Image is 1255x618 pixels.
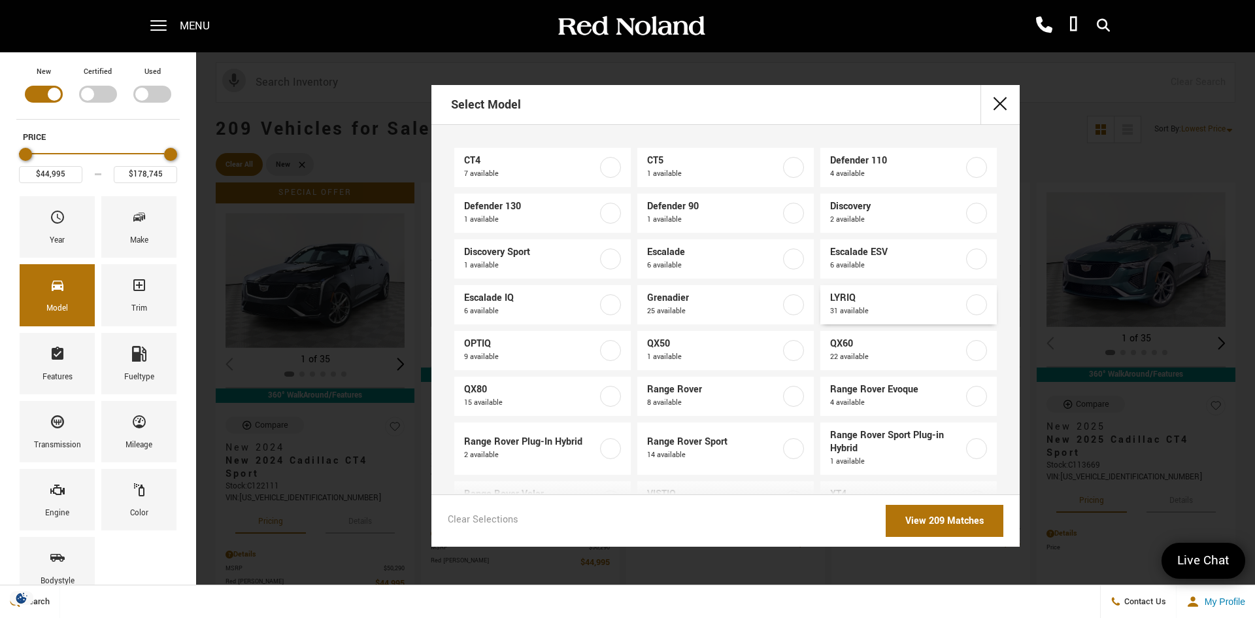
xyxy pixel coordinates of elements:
[464,305,597,318] span: 6 available
[886,505,1003,537] a: View 209 Matches
[454,148,631,187] a: CT47 available
[131,479,147,506] span: Color
[464,383,597,396] span: QX80
[647,436,780,449] span: Range Rover Sport
[16,65,180,119] div: Filter by Vehicle Type
[41,574,75,589] div: Bodystyle
[647,154,780,167] span: CT5
[84,65,112,78] label: Certified
[20,401,95,462] div: TransmissionTransmission
[637,148,814,187] a: CT51 available
[647,383,780,396] span: Range Rover
[830,488,963,501] span: XT4
[464,396,597,409] span: 15 available
[647,167,780,180] span: 1 available
[131,274,147,301] span: Trim
[7,591,37,605] section: Click to Open Cookie Consent Modal
[464,488,597,501] span: Range Rover Velar
[464,213,597,226] span: 1 available
[830,337,963,351] span: QX60
[820,285,997,324] a: LYRIQ31 available
[20,264,95,326] div: ModelModel
[1177,585,1255,618] button: Open user profile menu
[101,401,176,462] div: MileageMileage
[830,292,963,305] span: LYRIQ
[454,377,631,416] a: QX8015 available
[131,343,147,370] span: Fueltype
[50,479,65,506] span: Engine
[124,370,154,385] div: Fueltype
[37,65,51,78] label: New
[50,233,65,248] div: Year
[647,396,780,409] span: 8 available
[144,65,161,78] label: Used
[464,246,597,259] span: Discovery Sport
[101,469,176,530] div: ColorColor
[454,481,631,521] a: Range Rover Velar3 available
[820,481,997,521] a: XT43 available
[164,148,177,161] div: Maximum Price
[42,370,73,385] div: Features
[464,449,597,462] span: 2 available
[101,264,176,326] div: TrimTrim
[20,333,95,394] div: FeaturesFeatures
[647,488,780,501] span: VISTIQ
[820,148,997,187] a: Defender 1104 available
[647,337,780,351] span: QX50
[830,455,963,468] span: 1 available
[20,537,95,598] div: BodystyleBodystyle
[980,85,1020,124] button: close
[1199,596,1245,607] span: My Profile
[50,343,65,370] span: Features
[101,333,176,394] div: FueltypeFueltype
[637,331,814,370] a: QX501 available
[830,383,963,396] span: Range Rover Evoque
[1121,596,1166,608] span: Contact Us
[820,239,997,279] a: Escalade ESV6 available
[1171,552,1236,570] span: Live Chat
[830,200,963,213] span: Discovery
[830,351,963,364] span: 22 available
[637,285,814,324] a: Grenadier25 available
[454,422,631,475] a: Range Rover Plug-In Hybrid2 available
[464,167,597,180] span: 7 available
[830,429,963,455] span: Range Rover Sport Plug-in Hybrid
[464,200,597,213] span: Defender 130
[50,547,65,574] span: Bodystyle
[647,449,780,462] span: 14 available
[637,481,814,521] a: VISTIQ14 available
[830,167,963,180] span: 4 available
[820,422,997,475] a: Range Rover Sport Plug-in Hybrid1 available
[114,166,177,183] input: Maximum
[451,86,521,123] h2: Select Model
[130,506,148,521] div: Color
[647,351,780,364] span: 1 available
[637,422,814,475] a: Range Rover Sport14 available
[464,292,597,305] span: Escalade IQ
[131,411,147,438] span: Mileage
[637,239,814,279] a: Escalade6 available
[19,166,82,183] input: Minimum
[125,438,152,453] div: Mileage
[830,305,963,318] span: 31 available
[464,351,597,364] span: 9 available
[647,213,780,226] span: 1 available
[637,377,814,416] a: Range Rover8 available
[19,148,32,161] div: Minimum Price
[19,143,177,183] div: Price
[46,301,68,316] div: Model
[830,259,963,272] span: 6 available
[20,196,95,258] div: YearYear
[454,285,631,324] a: Escalade IQ6 available
[647,305,780,318] span: 25 available
[131,301,147,316] div: Trim
[830,154,963,167] span: Defender 110
[820,194,997,233] a: Discovery2 available
[34,438,81,453] div: Transmission
[50,274,65,301] span: Model
[101,196,176,258] div: MakeMake
[820,331,997,370] a: QX6022 available
[647,246,780,259] span: Escalade
[647,292,780,305] span: Grenadier
[7,591,37,605] img: Opt-Out Icon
